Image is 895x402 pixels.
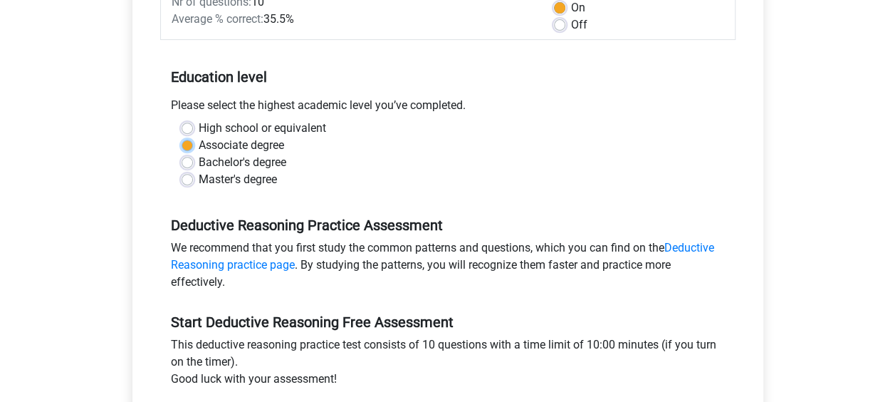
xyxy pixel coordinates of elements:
[199,154,286,171] label: Bachelor's degree
[171,217,725,234] h5: Deductive Reasoning Practice Assessment
[171,63,725,91] h5: Education level
[171,314,725,331] h5: Start Deductive Reasoning Free Assessment
[199,137,284,154] label: Associate degree
[160,336,736,393] div: This deductive reasoning practice test consists of 10 questions with a time limit of 10:00 minute...
[160,239,736,297] div: We recommend that you first study the common patterns and questions, which you can find on the . ...
[199,120,326,137] label: High school or equivalent
[199,171,277,188] label: Master's degree
[160,97,736,120] div: Please select the highest academic level you’ve completed.
[571,16,587,33] label: Off
[161,11,543,28] div: 35.5%
[172,12,263,26] span: Average % correct:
